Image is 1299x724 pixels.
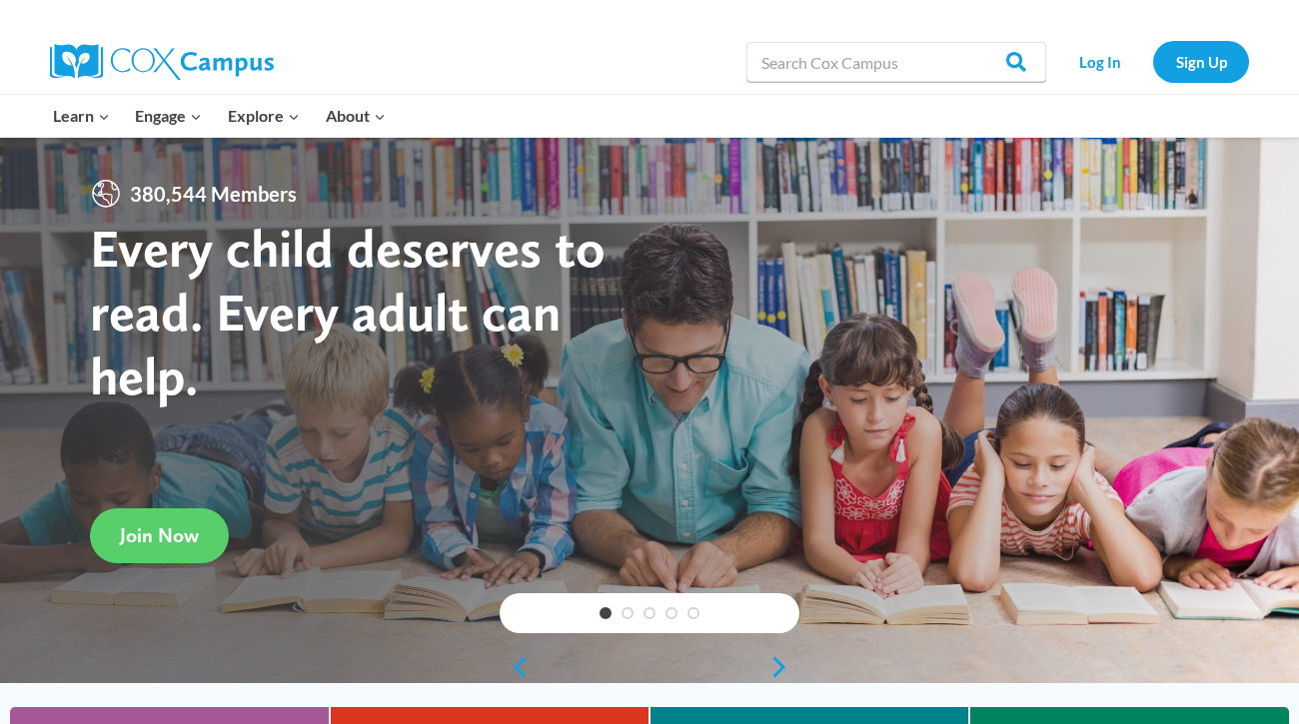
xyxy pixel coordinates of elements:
[50,44,274,80] img: Cox Campus
[665,607,677,619] a: 4
[687,607,699,619] a: 5
[53,103,110,129] span: Learn
[500,647,799,687] div: content slider buttons
[746,42,1046,82] input: Search Cox Campus
[500,655,530,679] a: previous
[120,523,199,547] span: Join Now
[622,607,634,619] a: 2
[769,655,799,679] a: next
[644,607,655,619] a: 3
[1056,41,1249,82] nav: Secondary Navigation
[1153,41,1249,82] a: Sign Up
[326,103,386,129] span: About
[228,103,300,129] span: Explore
[600,607,612,619] a: 1
[1056,41,1143,82] a: Log In
[90,216,606,406] strong: Every child deserves to read. Every adult can help.
[122,178,305,210] span: 380,544 Members
[90,508,229,563] a: Join Now
[40,95,398,137] nav: Primary Navigation
[135,103,202,129] span: Engage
